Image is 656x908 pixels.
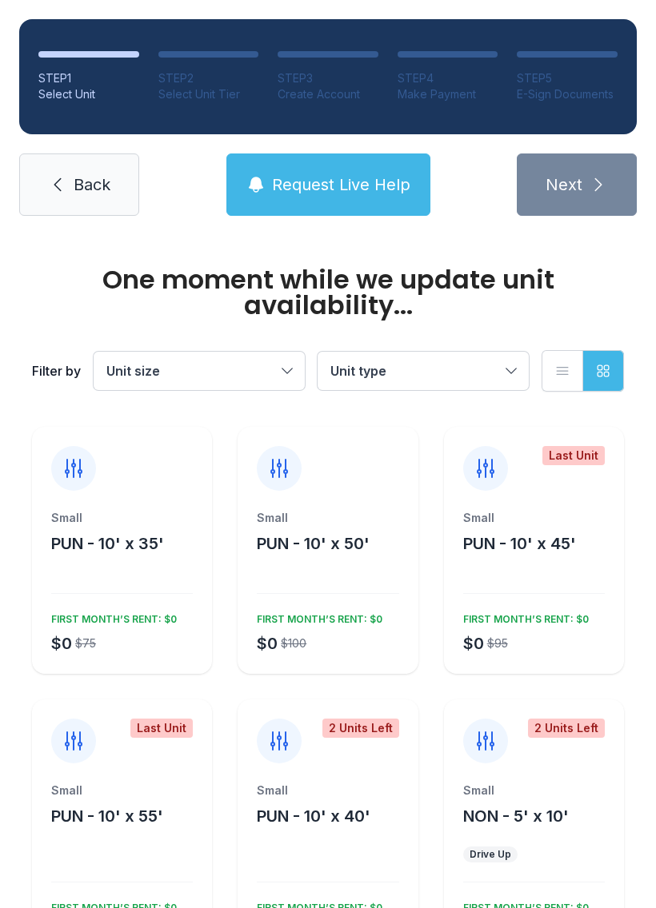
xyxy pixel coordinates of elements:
div: Small [257,783,398,798]
div: Last Unit [542,446,605,465]
span: Back [74,173,110,196]
button: PUN - 10' x 35' [51,532,164,555]
div: Small [463,783,605,798]
div: Small [51,510,193,526]
div: STEP 1 [38,70,139,86]
div: One moment while we update unit availability... [32,267,624,318]
span: PUN - 10' x 45' [463,534,576,553]
div: Create Account [278,86,378,102]
div: 2 Units Left [528,719,605,738]
div: E-Sign Documents [517,86,618,102]
div: FIRST MONTH’S RENT: $0 [250,607,382,626]
span: Request Live Help [272,173,410,196]
button: Unit type [318,352,529,390]
button: PUN - 10' x 55' [51,805,163,827]
div: STEP 3 [278,70,378,86]
span: PUN - 10' x 50' [257,534,370,553]
div: Select Unit [38,86,139,102]
div: $100 [281,635,306,651]
div: STEP 5 [517,70,618,86]
span: NON - 5' x 10' [463,806,569,826]
div: $95 [487,635,508,651]
div: $0 [257,632,278,655]
span: PUN - 10' x 55' [51,806,163,826]
span: Next [546,173,582,196]
div: Small [463,510,605,526]
div: $0 [51,632,72,655]
button: NON - 5' x 10' [463,805,569,827]
span: Unit type [330,363,386,379]
div: STEP 4 [398,70,498,86]
button: Unit size [94,352,305,390]
div: Drive Up [470,848,511,861]
button: PUN - 10' x 45' [463,532,576,555]
div: STEP 2 [158,70,259,86]
div: 2 Units Left [322,719,399,738]
div: Last Unit [130,719,193,738]
div: Small [51,783,193,798]
div: $0 [463,632,484,655]
span: PUN - 10' x 35' [51,534,164,553]
span: PUN - 10' x 40' [257,806,370,826]
button: PUN - 10' x 40' [257,805,370,827]
div: Make Payment [398,86,498,102]
span: Unit size [106,363,160,379]
div: Filter by [32,361,81,380]
div: Small [257,510,398,526]
div: FIRST MONTH’S RENT: $0 [457,607,589,626]
div: $75 [75,635,96,651]
div: FIRST MONTH’S RENT: $0 [45,607,177,626]
button: PUN - 10' x 50' [257,532,370,555]
div: Select Unit Tier [158,86,259,102]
